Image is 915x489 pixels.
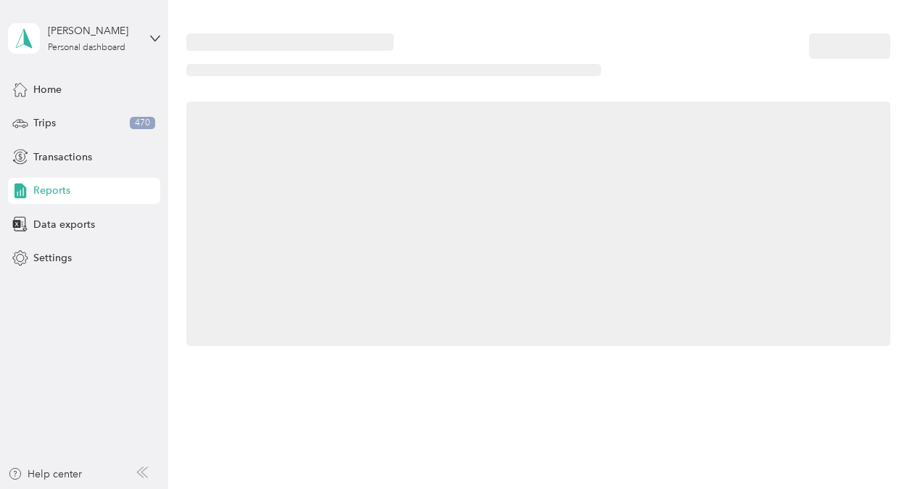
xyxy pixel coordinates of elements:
[834,408,915,489] iframe: Everlance-gr Chat Button Frame
[48,23,138,38] div: [PERSON_NAME]
[33,183,70,198] span: Reports
[8,467,82,482] button: Help center
[33,250,72,266] span: Settings
[48,44,125,52] div: Personal dashboard
[33,82,62,97] span: Home
[33,217,95,232] span: Data exports
[130,117,155,130] span: 470
[33,149,92,165] span: Transactions
[33,115,56,131] span: Trips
